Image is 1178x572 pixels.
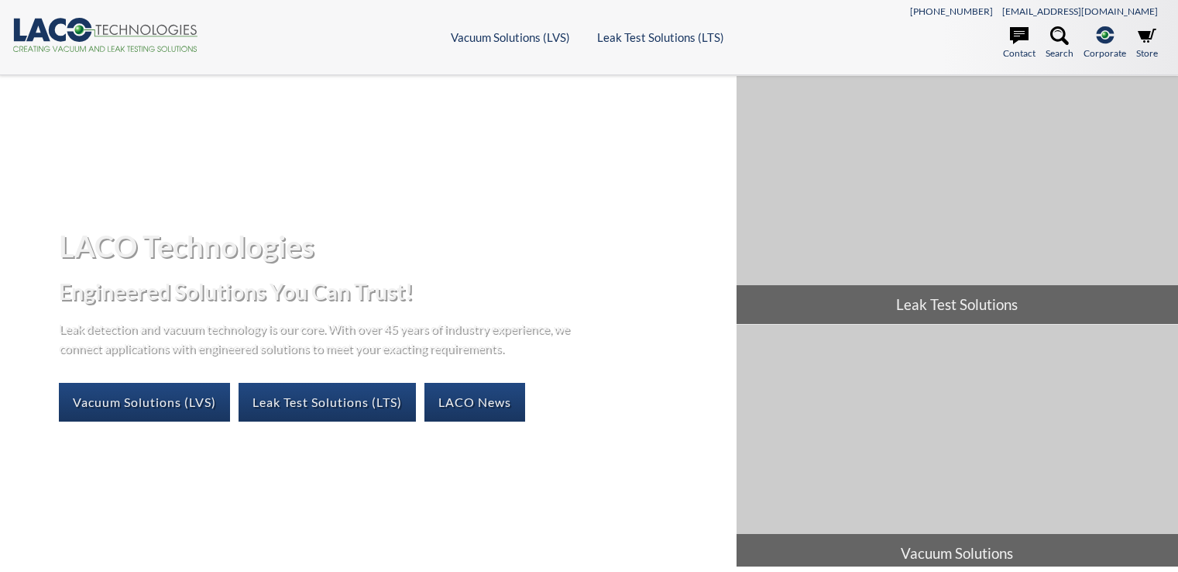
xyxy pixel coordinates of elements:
[239,383,416,422] a: Leak Test Solutions (LTS)
[59,227,724,265] h1: LACO Technologies
[1046,26,1073,60] a: Search
[1003,26,1035,60] a: Contact
[59,277,724,306] h2: Engineered Solutions You Can Trust!
[597,30,724,44] a: Leak Test Solutions (LTS)
[59,383,230,422] a: Vacuum Solutions (LVS)
[424,383,525,422] a: LACO News
[910,5,993,17] a: [PHONE_NUMBER]
[737,285,1178,324] span: Leak Test Solutions
[59,319,578,358] p: Leak detection and vacuum technology is our core. With over 45 years of industry experience, we c...
[737,76,1178,324] a: Leak Test Solutions
[1136,26,1158,60] a: Store
[451,30,570,44] a: Vacuum Solutions (LVS)
[1084,46,1126,60] span: Corporate
[1002,5,1158,17] a: [EMAIL_ADDRESS][DOMAIN_NAME]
